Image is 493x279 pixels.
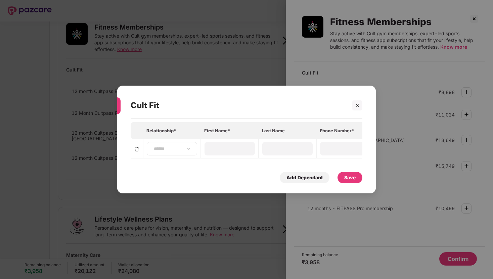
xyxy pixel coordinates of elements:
th: Last Name [259,122,316,139]
th: First Name* [201,122,259,139]
th: Relationship* [143,122,201,139]
img: svg+xml;base64,PHN2ZyBpZD0iRGVsZXRlLTMyeDMyIiB4bWxucz0iaHR0cDovL3d3dy53My5vcmcvMjAwMC9zdmciIHdpZH... [134,146,139,152]
span: close [355,103,360,108]
div: Cult Fit [131,92,343,119]
th: Phone Number* [316,122,374,139]
div: Add Dependant [286,174,323,181]
div: Save [344,174,356,181]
